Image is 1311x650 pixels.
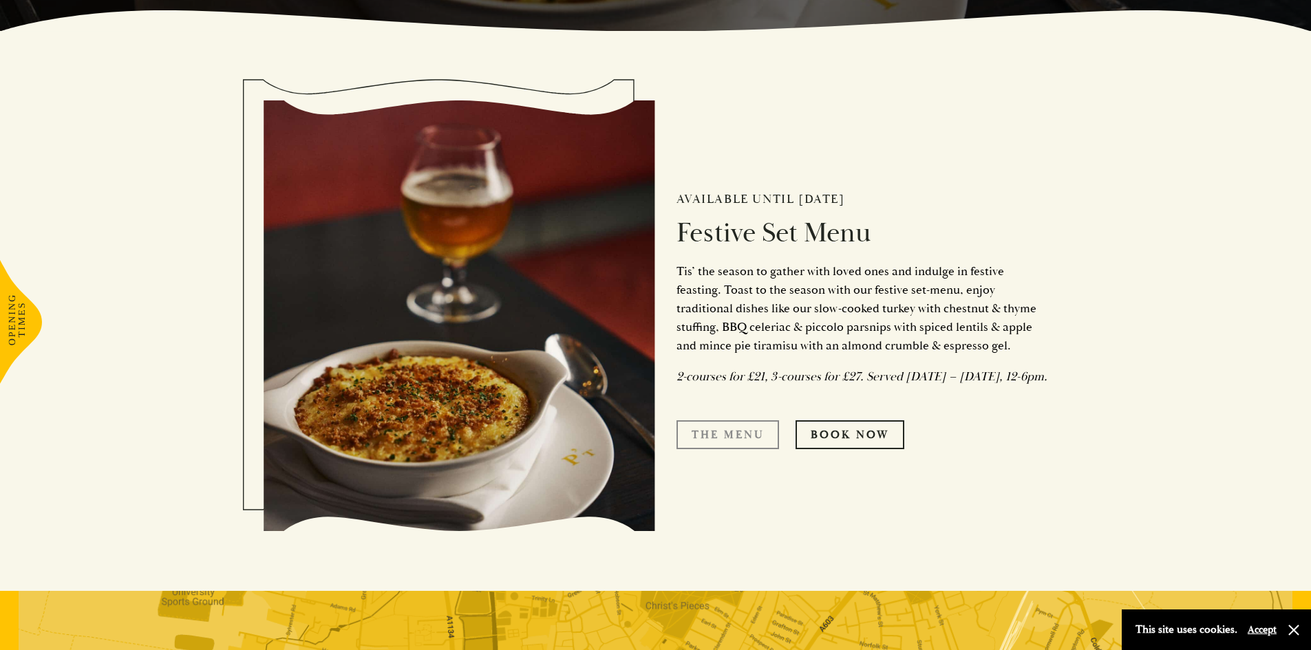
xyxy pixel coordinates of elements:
em: 2-courses for £21, 3-courses for £27. Served [DATE] – [DATE], 12-6pm. [676,369,1047,384]
p: This site uses cookies. [1136,620,1237,640]
h2: Available until [DATE] [676,192,1048,207]
h2: Festive Set Menu [676,217,1048,250]
p: Tis’ the season to gather with loved ones and indulge in festive feasting. Toast to the season wi... [676,262,1048,355]
a: Book Now [796,420,904,449]
button: Accept [1248,623,1277,636]
button: Close and accept [1287,623,1301,637]
a: The Menu [676,420,779,449]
